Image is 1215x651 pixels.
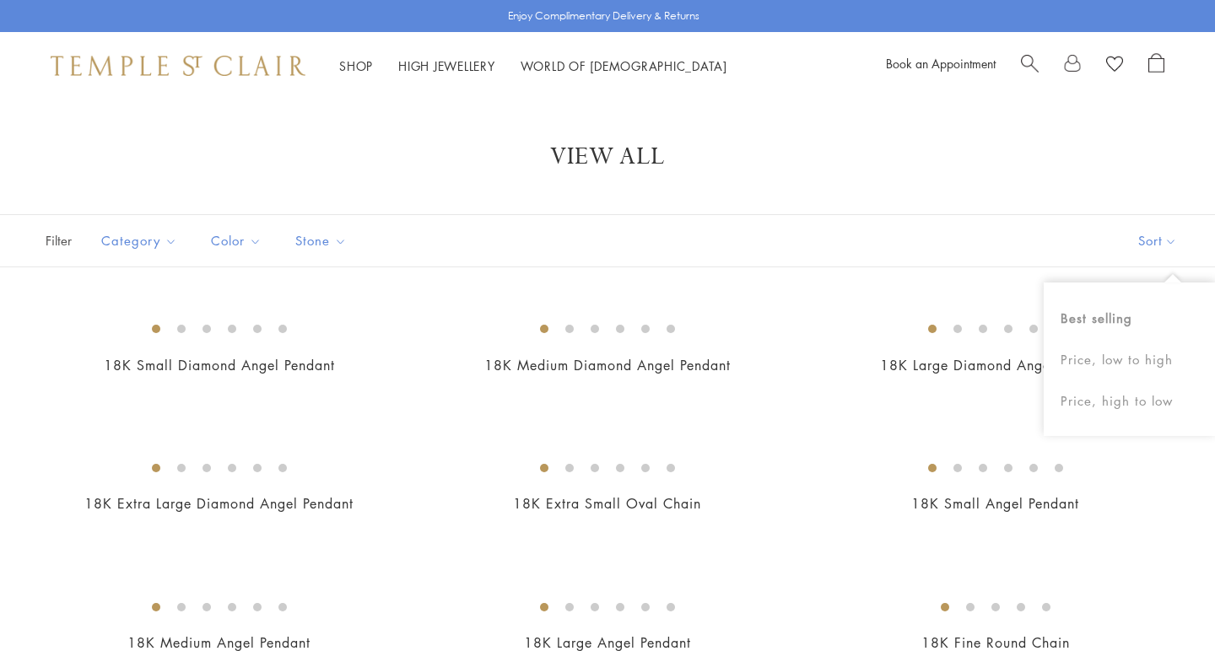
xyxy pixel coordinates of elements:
h1: View All [67,142,1147,172]
a: Book an Appointment [886,55,996,72]
a: World of [DEMOGRAPHIC_DATA]World of [DEMOGRAPHIC_DATA] [521,57,727,74]
span: Category [93,230,190,251]
span: Stone [287,230,359,251]
span: Color [202,230,274,251]
a: 18K Extra Small Oval Chain [513,494,701,513]
a: View Wishlist [1106,53,1123,78]
a: 18K Small Angel Pendant [911,494,1079,513]
a: Search [1021,53,1039,78]
p: Enjoy Complimentary Delivery & Returns [508,8,699,24]
a: 18K Medium Diamond Angel Pendant [484,356,731,374]
img: Temple St. Clair [51,56,305,76]
button: Price, low to high [1044,339,1215,380]
nav: Main navigation [339,56,727,77]
button: Price, high to low [1044,380,1215,422]
a: 18K Small Diamond Angel Pendant [104,356,335,374]
button: Color [198,222,274,260]
button: Category [89,222,190,260]
button: Stone [283,222,359,260]
a: 18K Extra Large Diamond Angel Pendant [84,494,354,513]
a: Open Shopping Bag [1148,53,1164,78]
a: ShopShop [339,57,373,74]
button: Best selling [1044,298,1215,339]
a: 18K Large Diamond Angel Pendant [880,356,1110,374]
a: High JewelleryHigh Jewellery [398,57,495,74]
button: Show sort by [1100,215,1215,266]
